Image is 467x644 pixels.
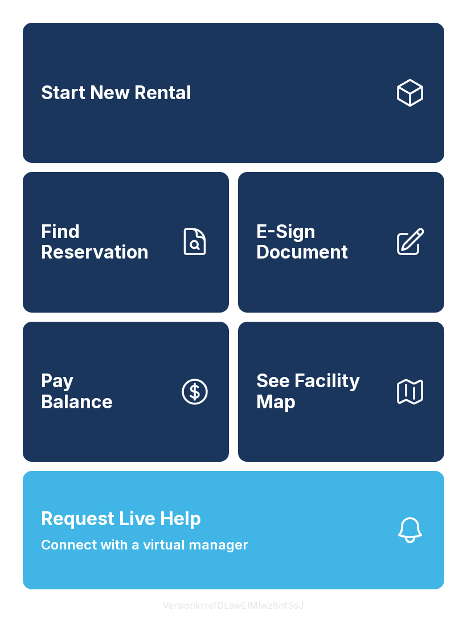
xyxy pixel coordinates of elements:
button: Request Live HelpConnect with a virtual manager [23,471,444,589]
button: PayBalance [23,322,229,462]
button: See Facility Map [238,322,444,462]
a: E-Sign Document [238,172,444,312]
a: Find Reservation [23,172,229,312]
span: Connect with a virtual manager [41,535,248,555]
span: Start New Rental [41,83,191,104]
span: Find Reservation [41,221,170,263]
span: See Facility Map [256,371,385,412]
span: E-Sign Document [256,221,385,263]
button: VersionkrrefDLawElMlwz8nfSsJ [154,589,313,621]
a: Start New Rental [23,23,444,163]
span: Request Live Help [41,505,201,532]
span: Pay Balance [41,371,113,412]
